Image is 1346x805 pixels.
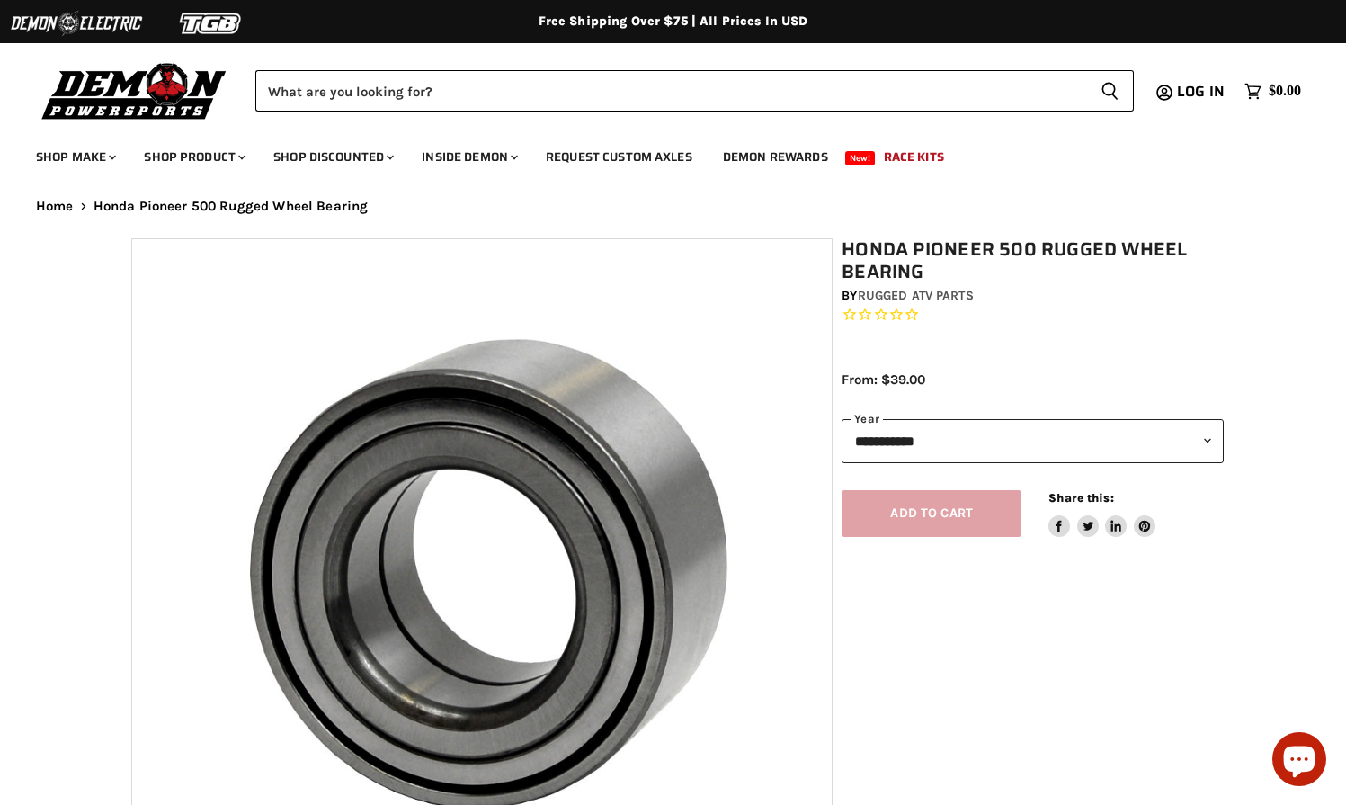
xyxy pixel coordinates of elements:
aside: Share this: [1048,490,1155,538]
span: From: $39.00 [842,371,925,388]
inbox-online-store-chat: Shopify online store chat [1267,732,1332,791]
a: Request Custom Axles [532,139,706,175]
input: Search [255,70,1086,112]
a: Inside Demon [408,139,529,175]
a: Rugged ATV Parts [858,288,974,303]
a: Shop Product [130,139,256,175]
span: New! [845,151,876,165]
span: Honda Pioneer 500 Rugged Wheel Bearing [94,199,369,214]
span: $0.00 [1269,83,1301,100]
a: $0.00 [1235,78,1310,104]
span: Log in [1177,80,1225,103]
span: Share this: [1048,491,1113,505]
a: Shop Make [22,139,127,175]
button: Search [1086,70,1134,112]
select: year [842,419,1224,463]
a: Log in [1169,84,1235,100]
form: Product [255,70,1134,112]
a: Demon Rewards [709,139,842,175]
ul: Main menu [22,131,1297,175]
a: Race Kits [870,139,958,175]
div: by [842,286,1224,306]
img: Demon Powersports [36,58,233,122]
a: Shop Discounted [260,139,405,175]
span: Rated 0.0 out of 5 stars 0 reviews [842,306,1224,325]
a: Home [36,199,74,214]
img: Demon Electric Logo 2 [9,6,144,40]
img: TGB Logo 2 [144,6,279,40]
h1: Honda Pioneer 500 Rugged Wheel Bearing [842,238,1224,283]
